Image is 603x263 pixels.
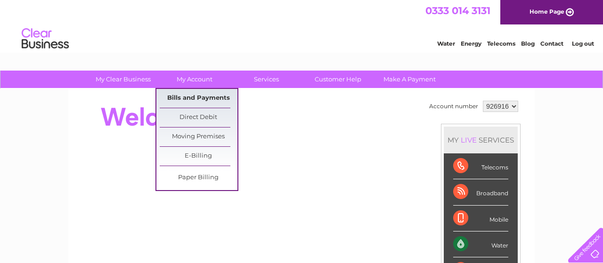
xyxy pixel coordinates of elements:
[228,71,305,88] a: Services
[487,40,515,47] a: Telecoms
[160,108,237,127] a: Direct Debit
[444,127,518,153] div: MY SERVICES
[540,40,563,47] a: Contact
[427,98,481,114] td: Account number
[160,168,237,187] a: Paper Billing
[160,147,237,166] a: E-Billing
[453,179,508,205] div: Broadband
[461,40,481,47] a: Energy
[84,71,162,88] a: My Clear Business
[572,40,594,47] a: Log out
[80,5,525,46] div: Clear Business is a trading name of Verastar Limited (registered in [GEOGRAPHIC_DATA] No. 3667643...
[160,128,237,146] a: Moving Premises
[156,71,234,88] a: My Account
[299,71,377,88] a: Customer Help
[425,5,490,16] a: 0333 014 3131
[437,40,455,47] a: Water
[371,71,448,88] a: Make A Payment
[453,206,508,231] div: Mobile
[160,89,237,108] a: Bills and Payments
[459,135,479,144] div: LIVE
[453,153,508,179] div: Telecoms
[453,231,508,257] div: Water
[521,40,535,47] a: Blog
[21,24,69,53] img: logo.png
